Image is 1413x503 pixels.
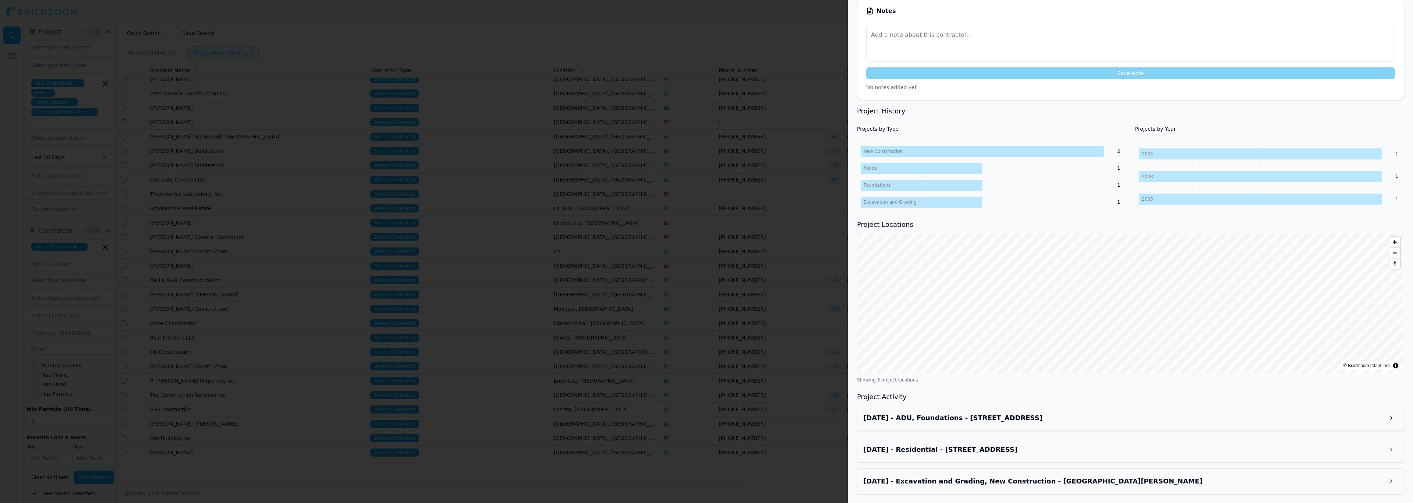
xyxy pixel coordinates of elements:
h3: May 12, 2003 - Excavation and Grading, New Construction - Las Flores Way, Riverside, CA, 92503 [863,476,1385,486]
text: 1 [1117,200,1120,205]
button: Zoom in [1389,237,1400,247]
text: 1 [1395,196,1398,201]
div: Showing 3 project locations [857,377,1404,383]
summary: Toggle attribution [1391,361,1400,370]
text: 1 [1395,151,1398,156]
tspan: New Construction [864,149,903,154]
h4: Projects by Type [857,125,1126,133]
button: Reset bearing to north [1389,258,1400,269]
tspan: 2003 [1142,197,1153,202]
text: 1 [1117,183,1120,188]
p: No notes added yet [866,84,1395,91]
tspan: 2008 [1142,174,1153,179]
h4: Projects by Year [1135,125,1405,133]
h3: Dec 22, 2008 - Residential - 531 Inca Way, Salinas, CA, 93906 [863,444,1385,455]
div: Notes [866,7,1395,15]
a: MapLibre [1371,363,1390,368]
div: © BuildZoom | [1343,362,1390,369]
text: 2 [1117,149,1120,154]
tspan: Excavation and Grading [864,200,917,205]
button: Zoom out [1389,247,1400,258]
h3: Project Locations [857,219,1404,230]
h3: Project Activity [857,392,1404,402]
h3: Sep 7, 2025 - ADU, Foundations - 17310 Calle Mayor, San Diego, CA, 92127 [863,413,1385,423]
text: 1 [1395,174,1398,179]
h3: Project History [857,106,1404,116]
canvas: Map [857,233,1403,373]
text: 1 [1117,166,1120,171]
tspan: 2025 [1142,151,1153,156]
tspan: Patios [864,166,877,171]
tspan: Foundations [864,183,890,188]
